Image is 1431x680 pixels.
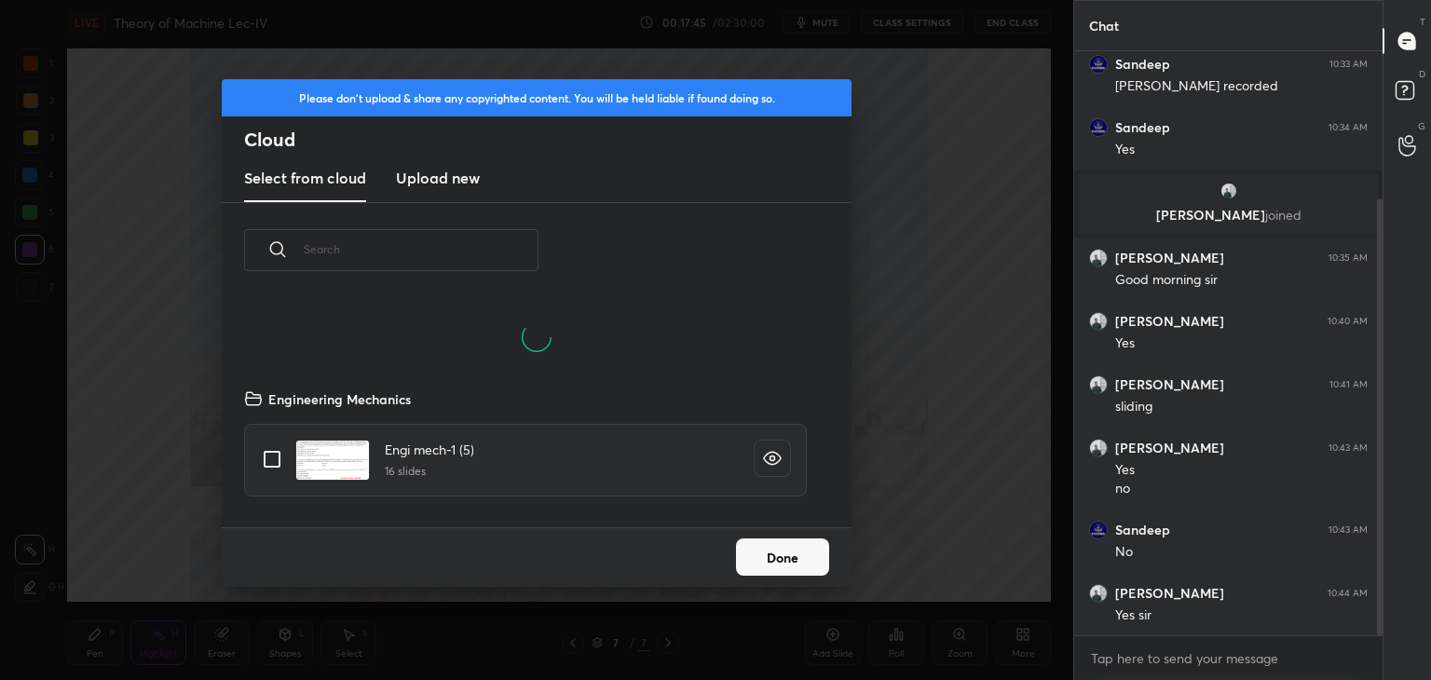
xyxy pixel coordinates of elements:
button: Done [736,538,829,576]
div: grid [1074,51,1383,636]
img: 3 [1089,249,1108,267]
div: No [1115,543,1368,562]
h6: Sandeep [1115,119,1170,136]
h3: Select from cloud [244,167,366,189]
img: 6d25d23f85814060b9d902f5c7b2fd38.jpg [1089,521,1108,539]
img: 3 [1089,375,1108,394]
p: D [1419,67,1425,81]
p: T [1420,15,1425,29]
div: 10:33 AM [1329,59,1368,70]
h2: Cloud [244,128,852,152]
span: joined [1265,206,1302,224]
img: 3 [1089,584,1108,603]
div: 10:35 AM [1329,252,1368,264]
img: 3 [1089,439,1108,457]
h6: Sandeep [1115,522,1170,538]
div: Yes sir [1115,606,1368,625]
h6: [PERSON_NAME] [1115,250,1224,266]
h6: [PERSON_NAME] [1115,440,1224,456]
div: Yes [1115,334,1368,353]
h5: 16 slides [385,463,474,480]
h6: Sandeep [1115,56,1170,73]
img: 3 [1089,312,1108,331]
input: Search [304,210,538,289]
div: [PERSON_NAME] recorded [1115,77,1368,96]
div: 10:43 AM [1329,442,1368,454]
div: grid [222,382,829,527]
p: Chat [1074,1,1134,50]
div: 10:40 AM [1328,316,1368,327]
h6: [PERSON_NAME] [1115,585,1224,602]
div: Yes [1115,461,1368,480]
p: G [1418,119,1425,133]
div: 10:34 AM [1329,122,1368,133]
div: no [1115,480,1368,498]
h6: [PERSON_NAME] [1115,313,1224,330]
h4: Engi mech-1 (5) [385,440,474,459]
img: 1705127303ZNJYMM.pdf [295,440,370,481]
div: 10:44 AM [1328,588,1368,599]
h6: [PERSON_NAME] [1115,376,1224,393]
div: Please don't upload & share any copyrighted content. You will be held liable if found doing so. [222,79,852,116]
div: Yes [1115,141,1368,159]
img: 6d25d23f85814060b9d902f5c7b2fd38.jpg [1089,55,1108,74]
h3: Upload new [396,167,480,189]
img: 6d25d23f85814060b9d902f5c7b2fd38.jpg [1089,118,1108,137]
div: 10:43 AM [1329,524,1368,536]
h4: Engineering Mechanics [268,389,411,409]
img: 3 [1220,182,1238,200]
div: 10:41 AM [1329,379,1368,390]
div: sliding [1115,398,1368,416]
div: Good morning sir [1115,271,1368,290]
p: [PERSON_NAME] [1090,208,1367,223]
